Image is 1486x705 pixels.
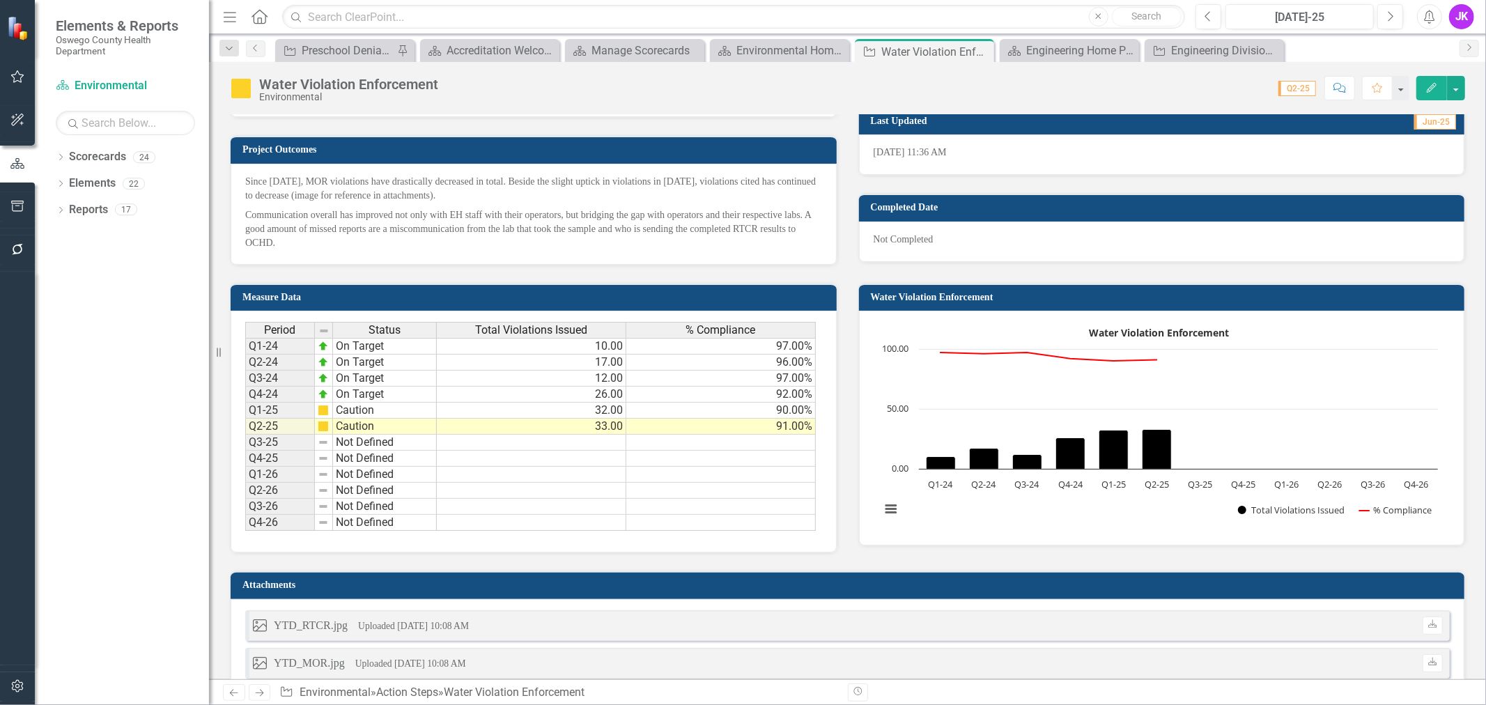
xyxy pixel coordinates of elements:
[358,621,469,631] small: Uploaded [DATE] 10:08 AM
[245,371,315,387] td: Q3-24
[859,222,1465,262] div: Not Completed
[230,77,252,100] img: Caution
[1361,478,1385,490] text: Q3-26
[333,387,437,403] td: On Target
[279,42,394,59] a: Preschool Denials- Non-Affiliated Providers
[245,515,315,531] td: Q4-26
[274,656,345,672] div: YTD_MOR.jpg
[881,499,900,519] button: View chart menu, Water Violation Enforcement
[245,435,315,451] td: Q3-25
[333,483,437,499] td: Not Defined
[1449,4,1474,29] button: JK
[882,342,908,355] text: 100.00
[874,322,1450,531] div: Water Violation Enforcement. Highcharts interactive chart.
[871,116,1204,126] h3: Last Updated
[333,515,437,531] td: Not Defined
[626,403,816,419] td: 90.00%
[259,92,438,102] div: Environmental
[56,17,195,34] span: Elements & Reports
[1188,478,1212,490] text: Q3-25
[437,338,626,355] td: 10.00
[7,16,31,40] img: ClearPoint Strategy
[318,357,329,368] img: zOikAAAAAElFTkSuQmCC
[626,338,816,355] td: 97.00%
[969,449,998,470] path: Q2-24, 17. Total Violations Issued.
[1414,114,1456,130] span: Jun-25
[1112,7,1182,26] button: Search
[318,501,329,512] img: 8DAGhfEEPCf229AAAAAElFTkSuQmCC
[447,42,556,59] div: Accreditation Welcome Page
[279,685,837,701] div: » »
[887,402,908,415] text: 50.00
[859,134,1465,175] div: [DATE] 11:36 AM
[1131,10,1161,22] span: Search
[1251,504,1345,516] text: Total Violations Issued
[1144,478,1168,490] text: Q2-25
[424,42,556,59] a: Accreditation Welcome Page
[333,371,437,387] td: On Target
[881,43,991,61] div: Water Violation Enforcement
[1274,478,1299,490] text: Q1-26
[1278,81,1316,96] span: Q2-25
[245,387,315,403] td: Q4-24
[1404,478,1428,490] text: Q4-26
[245,403,315,419] td: Q1-25
[302,42,394,59] div: Preschool Denials- Non-Affiliated Providers
[1317,478,1342,490] text: Q2-26
[626,387,816,403] td: 92.00%
[133,151,155,163] div: 24
[333,338,437,355] td: On Target
[318,437,329,448] img: 8DAGhfEEPCf229AAAAAElFTkSuQmCC
[56,78,195,94] a: Environmental
[242,292,830,302] h3: Measure Data
[333,435,437,451] td: Not Defined
[318,469,329,480] img: 8DAGhfEEPCf229AAAAAElFTkSuQmCC
[437,371,626,387] td: 12.00
[713,42,846,59] a: Environmental Home Page
[259,77,438,92] div: Water Violation Enforcement
[1225,4,1374,29] button: [DATE]-25
[626,419,816,435] td: 91.00%
[318,325,330,336] img: 8DAGhfEEPCf229AAAAAElFTkSuQmCC
[333,403,437,419] td: Caution
[444,685,585,699] div: Water Violation Enforcement
[1058,478,1083,490] text: Q4-24
[1238,504,1344,516] button: Show Total Violations Issued
[1171,42,1280,59] div: Engineering Division OWTS Plan Review Program Improvements
[926,457,955,470] path: Q1-24, 10. Total Violations Issued.
[1231,478,1255,490] text: Q4-25
[437,355,626,371] td: 17.00
[56,34,195,57] small: Oswego County Health Department
[369,324,401,336] span: Status
[874,322,1445,531] svg: Interactive chart
[1089,326,1229,339] text: Water Violation Enforcement
[871,202,1458,212] h3: Completed Date
[69,149,126,165] a: Scorecards
[265,324,296,336] span: Period
[1055,438,1085,470] path: Q4-24, 26. Total Violations Issued.
[892,462,908,474] text: 0.00
[437,403,626,419] td: 32.00
[1142,430,1171,470] path: Q2-25, 33. Total Violations Issued.
[245,451,315,467] td: Q4-25
[115,204,137,216] div: 17
[1148,42,1280,59] a: Engineering Division OWTS Plan Review Program Improvements
[245,499,315,515] td: Q3-26
[1003,42,1136,59] a: Engineering Home Page
[242,144,830,155] h3: Project Outcomes
[245,467,315,483] td: Q1-26
[437,419,626,435] td: 33.00
[1099,431,1128,470] path: Q1-25, 32. Total Violations Issued.
[318,405,329,416] img: cBAA0RP0Y6D5n+AAAAAElFTkSuQmCC
[333,499,437,515] td: Not Defined
[56,111,195,135] input: Search Below...
[1101,478,1125,490] text: Q1-25
[971,478,996,490] text: Q2-24
[1373,504,1432,516] text: % Compliance
[1012,455,1042,470] path: Q3-24, 12. Total Violations Issued.
[318,389,329,400] img: zOikAAAAAElFTkSuQmCC
[1026,42,1136,59] div: Engineering Home Page
[274,618,348,634] div: YTD_RTCR.jpg
[928,478,953,490] text: Q1-24
[355,658,466,669] small: Uploaded [DATE] 10:08 AM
